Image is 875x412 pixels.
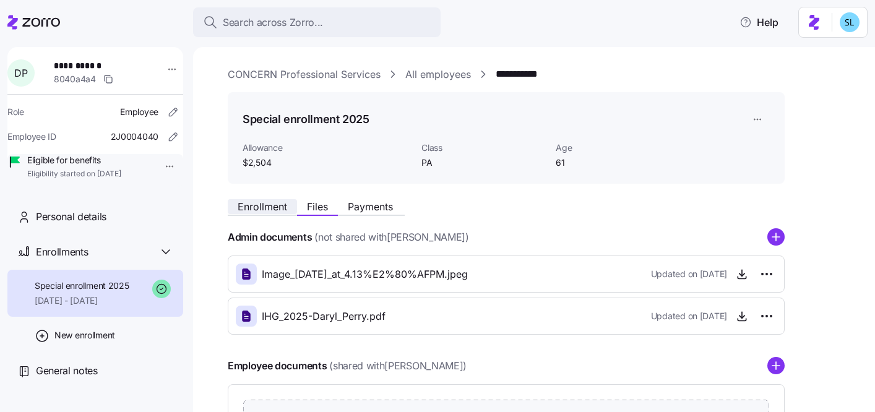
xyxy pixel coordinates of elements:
span: Enrollments [36,244,88,260]
span: Age [556,142,680,154]
span: 2J0004040 [111,131,158,143]
a: All employees [405,67,471,82]
span: New enrollment [54,329,115,341]
h4: Admin documents [228,230,312,244]
button: Help [730,10,788,35]
span: Updated on [DATE] [651,310,727,322]
span: Personal details [36,209,106,225]
svg: add icon [767,228,785,246]
svg: add icon [767,357,785,374]
span: PA [421,157,546,169]
img: 7c620d928e46699fcfb78cede4daf1d1 [840,12,860,32]
h1: Special enrollment 2025 [243,111,369,127]
span: Updated on [DATE] [651,268,727,280]
span: Employee [120,106,158,118]
span: Role [7,106,24,118]
span: General notes [36,363,98,379]
span: Eligibility started on [DATE] [27,169,121,179]
span: $2,504 [243,157,412,169]
span: 8040a4a4 [54,73,96,85]
span: IHG_2025-Daryl_Perry.pdf [262,309,386,324]
span: Eligible for benefits [27,154,121,166]
h4: Employee documents [228,359,327,373]
span: D P [14,68,27,78]
span: Help [739,15,778,30]
span: 61 [556,157,680,169]
span: (shared with [PERSON_NAME] ) [329,358,467,374]
span: Enrollment [238,202,287,212]
span: Image_[DATE]_at_4.13%E2%80%AFPM.jpeg [262,267,468,282]
span: Payments [348,202,393,212]
button: Search across Zorro... [193,7,441,37]
span: Search across Zorro... [223,15,323,30]
a: CONCERN Professional Services [228,67,381,82]
span: Files [307,202,328,212]
span: (not shared with [PERSON_NAME] ) [314,230,468,245]
span: [DATE] - [DATE] [35,294,129,307]
span: Allowance [243,142,412,154]
span: Special enrollment 2025 [35,280,129,292]
span: Employee ID [7,131,56,143]
span: Class [421,142,546,154]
